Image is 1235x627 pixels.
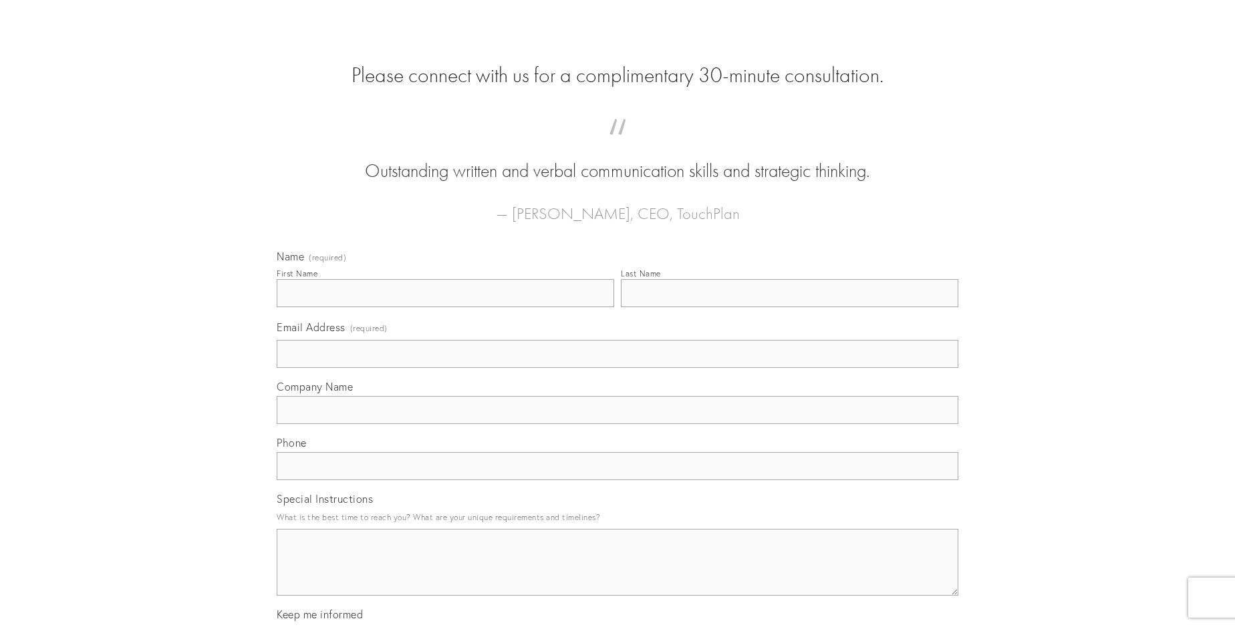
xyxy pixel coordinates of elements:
span: Special Instructions [277,492,373,505]
span: “ [298,132,937,158]
blockquote: Outstanding written and verbal communication skills and strategic thinking. [298,132,937,184]
span: (required) [309,254,346,262]
span: Email Address [277,321,346,334]
h2: Please connect with us for a complimentary 30-minute consultation. [277,63,958,88]
span: Keep me informed [277,608,363,621]
span: Phone [277,436,307,449]
div: Last Name [621,268,661,278]
span: Company Name [277,380,353,393]
figcaption: — [PERSON_NAME], CEO, TouchPlan [298,184,937,227]
span: Name [277,250,304,263]
div: First Name [277,268,317,278]
p: What is the best time to reach you? What are your unique requirements and timelines? [277,508,958,526]
span: (required) [350,319,388,337]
